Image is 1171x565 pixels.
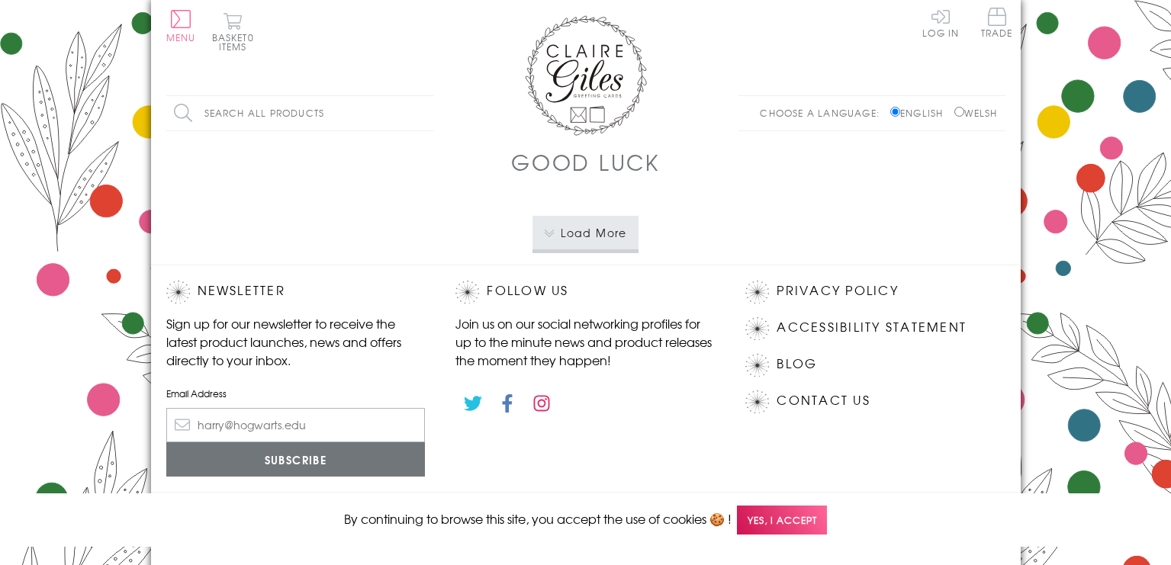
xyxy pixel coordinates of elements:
[954,106,998,120] label: Welsh
[166,314,426,369] p: Sign up for our newsletter to receive the latest product launches, news and offers directly to yo...
[890,107,900,117] input: English
[166,387,426,400] label: Email Address
[777,281,898,301] a: Privacy Policy
[525,15,647,136] img: Claire Giles Greetings Cards
[922,8,959,37] a: Log In
[981,8,1013,40] a: Trade
[532,216,639,249] button: Load More
[760,106,887,120] p: Choose a language:
[455,314,715,369] p: Join us on our social networking profiles for up to the minute news and product releases the mome...
[166,10,196,42] button: Menu
[777,354,817,374] a: Blog
[511,146,660,178] h1: Good Luck
[981,8,1013,37] span: Trade
[455,281,715,303] h2: Follow Us
[166,281,426,303] h2: Newsletter
[166,30,196,44] span: Menu
[890,106,951,120] label: English
[418,96,433,130] input: Search
[954,107,964,117] input: Welsh
[219,30,254,53] span: 0 items
[777,317,967,338] a: Accessibility Statement
[212,12,254,51] button: Basket0 items
[737,506,827,535] span: Yes, I accept
[166,442,426,477] input: Subscribe
[166,408,426,442] input: harry@hogwarts.edu
[777,390,870,411] a: Contact Us
[166,96,433,130] input: Search all products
